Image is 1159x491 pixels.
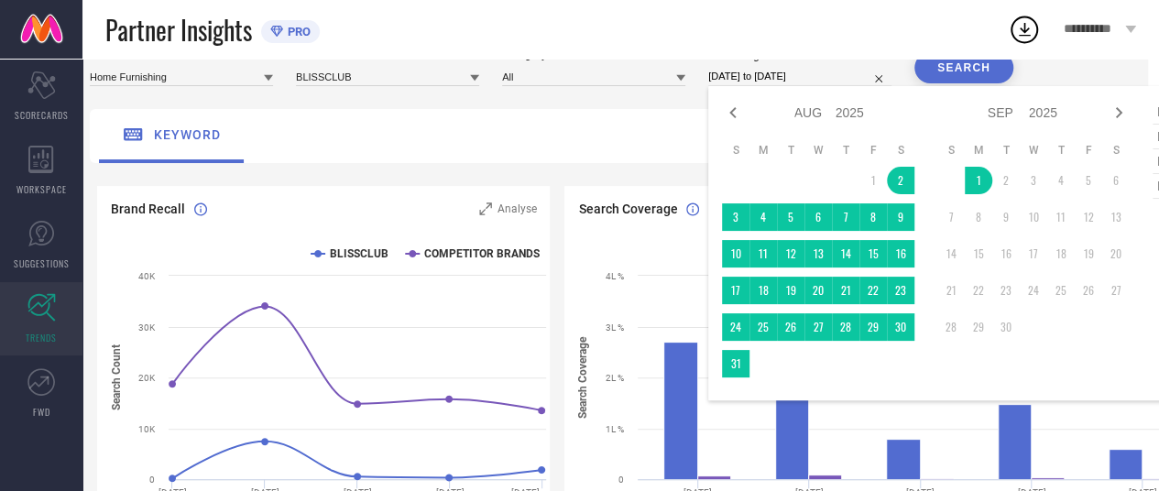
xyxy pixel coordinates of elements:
[1047,203,1075,231] td: Thu Sep 11 2025
[937,240,965,267] td: Sun Sep 14 2025
[1047,143,1075,158] th: Thursday
[804,203,832,231] td: Wed Aug 06 2025
[1075,167,1102,194] td: Fri Sep 05 2025
[965,313,992,341] td: Mon Sep 29 2025
[1075,277,1102,304] td: Fri Sep 26 2025
[26,331,57,344] span: TRENDS
[105,11,252,49] span: Partner Insights
[1075,203,1102,231] td: Fri Sep 12 2025
[722,203,749,231] td: Sun Aug 03 2025
[749,143,777,158] th: Monday
[1102,203,1130,231] td: Sat Sep 13 2025
[606,373,624,383] text: 2L %
[1020,167,1047,194] td: Wed Sep 03 2025
[1102,143,1130,158] th: Saturday
[1008,13,1041,46] div: Open download list
[1102,167,1130,194] td: Sat Sep 06 2025
[606,271,624,281] text: 4L %
[1102,240,1130,267] td: Sat Sep 20 2025
[832,277,859,304] td: Thu Aug 21 2025
[708,67,891,86] input: Select date range
[1047,240,1075,267] td: Thu Sep 18 2025
[749,313,777,341] td: Mon Aug 25 2025
[722,102,744,124] div: Previous month
[722,240,749,267] td: Sun Aug 10 2025
[138,424,156,434] text: 10K
[887,143,914,158] th: Saturday
[887,240,914,267] td: Sat Aug 16 2025
[887,203,914,231] td: Sat Aug 09 2025
[937,143,965,158] th: Sunday
[15,108,69,122] span: SCORECARDS
[804,143,832,158] th: Wednesday
[1075,143,1102,158] th: Friday
[965,240,992,267] td: Mon Sep 15 2025
[859,313,887,341] td: Fri Aug 29 2025
[1102,277,1130,304] td: Sat Sep 27 2025
[722,277,749,304] td: Sun Aug 17 2025
[992,143,1020,158] th: Tuesday
[965,203,992,231] td: Mon Sep 08 2025
[1020,143,1047,158] th: Wednesday
[992,240,1020,267] td: Tue Sep 16 2025
[578,202,677,216] span: Search Coverage
[832,313,859,341] td: Thu Aug 28 2025
[749,240,777,267] td: Mon Aug 11 2025
[722,350,749,377] td: Sun Aug 31 2025
[992,203,1020,231] td: Tue Sep 09 2025
[937,277,965,304] td: Sun Sep 21 2025
[618,475,624,485] text: 0
[1047,167,1075,194] td: Thu Sep 04 2025
[111,202,185,216] span: Brand Recall
[1020,277,1047,304] td: Wed Sep 24 2025
[1020,203,1047,231] td: Wed Sep 10 2025
[832,203,859,231] td: Thu Aug 07 2025
[804,313,832,341] td: Wed Aug 27 2025
[804,277,832,304] td: Wed Aug 20 2025
[804,240,832,267] td: Wed Aug 13 2025
[937,313,965,341] td: Sun Sep 28 2025
[887,167,914,194] td: Sat Aug 02 2025
[859,167,887,194] td: Fri Aug 01 2025
[1020,240,1047,267] td: Wed Sep 17 2025
[16,182,67,196] span: WORKSPACE
[479,202,492,215] svg: Zoom
[138,322,156,333] text: 30K
[777,240,804,267] td: Tue Aug 12 2025
[965,143,992,158] th: Monday
[777,277,804,304] td: Tue Aug 19 2025
[859,277,887,304] td: Fri Aug 22 2025
[110,344,123,410] tspan: Search Count
[777,203,804,231] td: Tue Aug 05 2025
[1075,240,1102,267] td: Fri Sep 19 2025
[859,143,887,158] th: Friday
[777,143,804,158] th: Tuesday
[14,256,70,270] span: SUGGESTIONS
[749,277,777,304] td: Mon Aug 18 2025
[283,25,311,38] span: PRO
[965,167,992,194] td: Mon Sep 01 2025
[497,202,536,215] span: Analyse
[859,240,887,267] td: Fri Aug 15 2025
[154,127,221,142] span: keyword
[606,322,624,333] text: 3L %
[722,143,749,158] th: Sunday
[914,52,1013,83] button: SEARCH
[832,240,859,267] td: Thu Aug 14 2025
[424,247,540,260] text: COMPETITOR BRANDS
[992,313,1020,341] td: Tue Sep 30 2025
[965,277,992,304] td: Mon Sep 22 2025
[992,167,1020,194] td: Tue Sep 02 2025
[1108,102,1130,124] div: Next month
[138,373,156,383] text: 20K
[859,203,887,231] td: Fri Aug 08 2025
[330,247,388,260] text: BLISSCLUB
[33,405,50,419] span: FWD
[1047,277,1075,304] td: Thu Sep 25 2025
[749,203,777,231] td: Mon Aug 04 2025
[606,424,624,434] text: 1L %
[937,203,965,231] td: Sun Sep 07 2025
[722,313,749,341] td: Sun Aug 24 2025
[138,271,156,281] text: 40K
[577,336,590,419] tspan: Search Coverage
